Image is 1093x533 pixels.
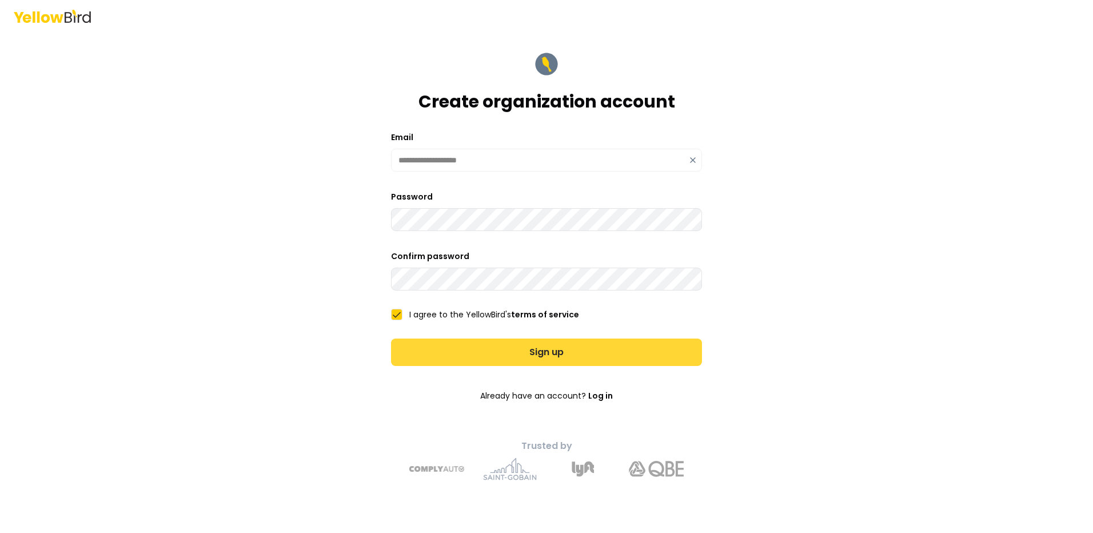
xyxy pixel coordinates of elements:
[391,439,702,453] p: Trusted by
[391,250,469,262] label: Confirm password
[391,132,413,143] label: Email
[409,311,579,319] label: I agree to the YellowBird's
[391,339,702,366] button: Sign up
[511,309,579,320] a: terms of service
[391,191,433,202] label: Password
[588,384,613,407] a: Log in
[418,92,675,112] h1: Create organization account
[391,384,702,407] p: Already have an account?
